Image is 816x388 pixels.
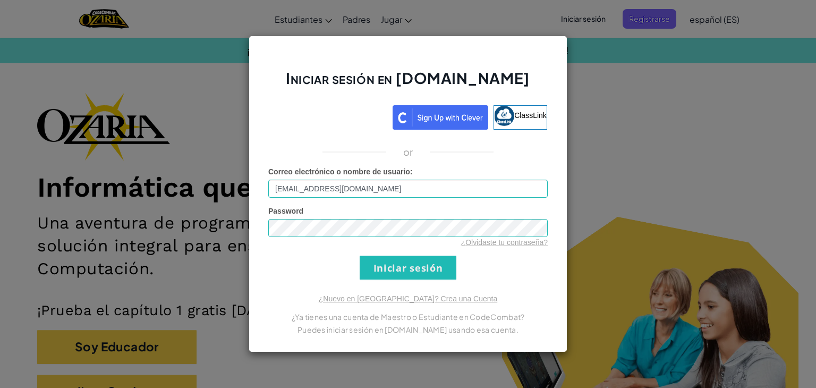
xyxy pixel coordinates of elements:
label: : [268,166,413,177]
span: ClassLink [514,111,547,120]
iframe: Botón Iniciar sesión con Google [263,104,393,128]
input: Iniciar sesión [360,256,456,280]
h2: Iniciar sesión en [DOMAIN_NAME] [268,68,548,99]
span: Correo electrónico o nombre de usuario [268,167,410,176]
span: Password [268,207,303,215]
a: ¿Nuevo en [GEOGRAPHIC_DATA]? Crea una Cuenta [319,294,497,303]
a: ¿Olvidaste tu contraseña? [461,238,548,247]
p: or [403,146,413,158]
p: ¿Ya tienes una cuenta de Maestro o Estudiante en CodeCombat? [268,310,548,323]
img: clever_sso_button@2x.png [393,105,488,130]
img: classlink-logo-small.png [494,106,514,126]
p: Puedes iniciar sesión en [DOMAIN_NAME] usando esa cuenta. [268,323,548,336]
